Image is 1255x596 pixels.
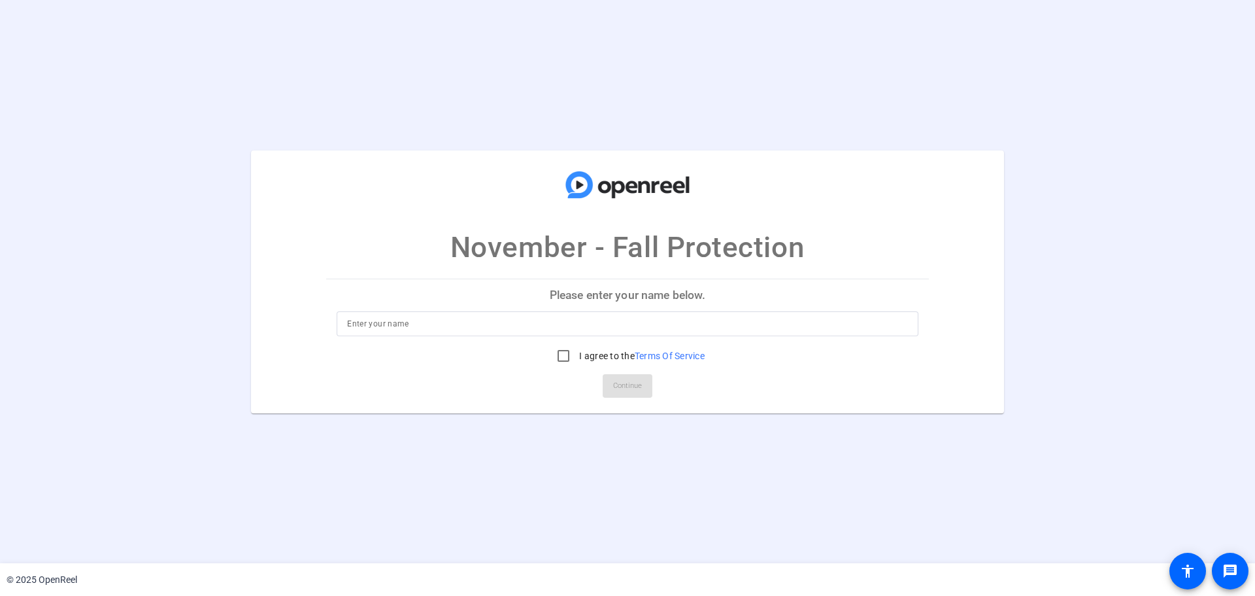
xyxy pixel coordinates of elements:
[347,316,908,332] input: Enter your name
[326,279,929,311] p: Please enter your name below.
[1222,563,1238,579] mat-icon: message
[562,163,693,206] img: company-logo
[7,573,77,587] div: © 2025 OpenReel
[450,226,805,269] p: November - Fall Protection
[1180,563,1196,579] mat-icon: accessibility
[635,351,705,361] a: Terms Of Service
[577,349,705,362] label: I agree to the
